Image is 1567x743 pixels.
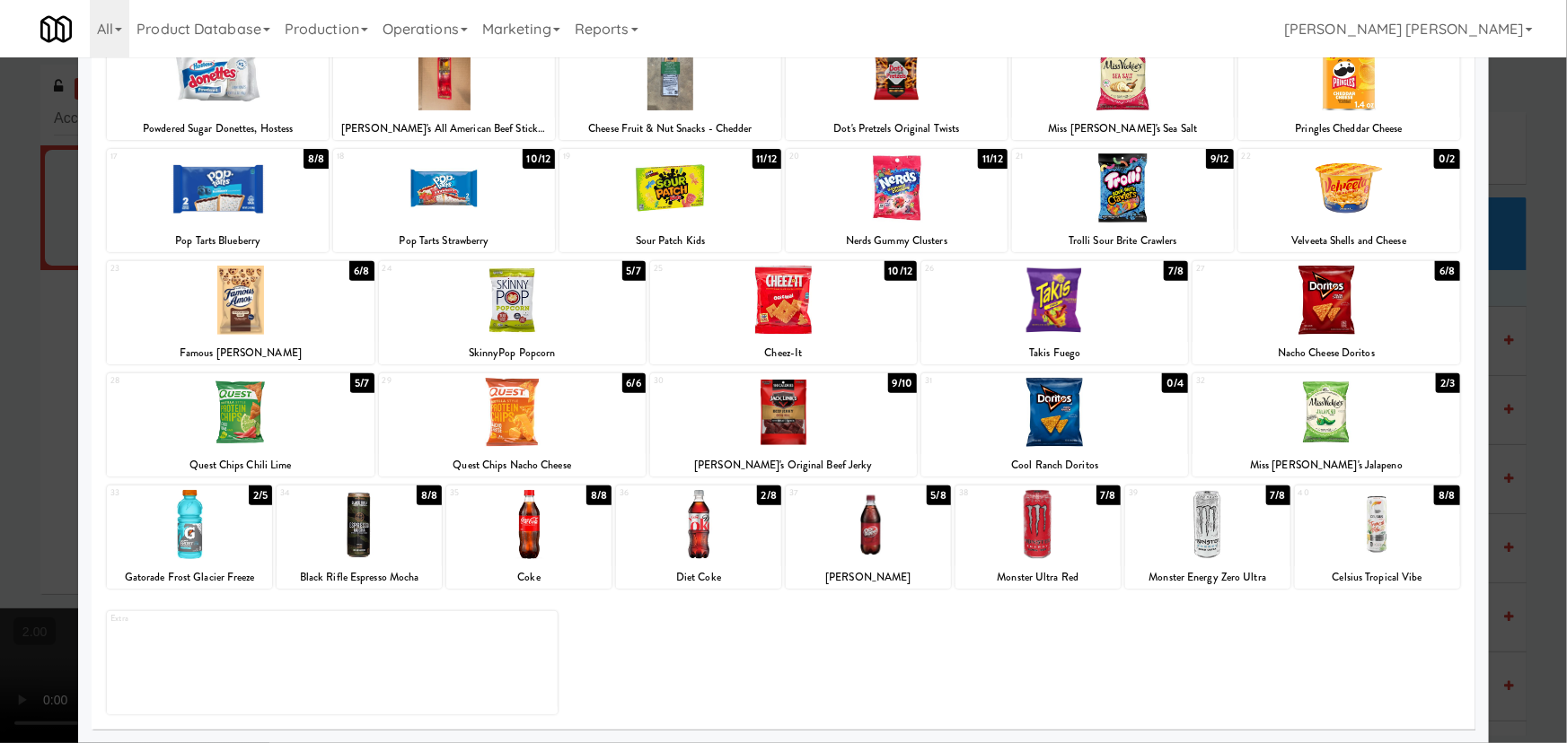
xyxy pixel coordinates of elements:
[1295,566,1460,589] div: Celsius Tropical Vibe
[921,454,1188,476] div: Cool Ranch Doritos
[1436,373,1459,393] div: 2/3
[1012,37,1234,140] div: 154/5Miss [PERSON_NAME]'s Sea Salt
[277,566,442,589] div: Black Rifle Espresso Mocha
[1016,149,1122,164] div: 21
[107,230,329,252] div: Pop Tarts Blueberry
[1242,149,1349,164] div: 22
[383,373,513,389] div: 29
[1096,485,1121,505] div: 7/8
[921,342,1188,364] div: Takis Fuego
[110,373,241,389] div: 28
[927,485,951,505] div: 5/8
[304,149,329,169] div: 8/8
[1129,485,1208,501] div: 39
[446,566,612,589] div: Coke
[379,454,646,476] div: Quest Chips Nacho Cheese
[562,230,779,252] div: Sour Patch Kids
[1193,261,1459,364] div: 276/8Nacho Cheese Doritos
[1238,37,1460,140] div: 160/2Pringles Cheddar Cheese
[921,373,1188,476] div: 310/4Cool Ranch Doritos
[107,454,374,476] div: Quest Chips Chili Lime
[622,261,646,281] div: 5/7
[107,118,329,140] div: Powdered Sugar Donettes, Hostess
[1238,230,1460,252] div: Velveeta Shells and Cheese
[654,373,784,389] div: 30
[249,485,272,505] div: 2/5
[1435,261,1459,281] div: 6/8
[559,118,781,140] div: Cheese Fruit & Nut Snacks - Chedder
[107,261,374,364] div: 236/8Famous [PERSON_NAME]
[1241,118,1457,140] div: Pringles Cheddar Cheese
[1266,485,1290,505] div: 7/8
[888,373,917,393] div: 9/10
[955,566,1121,589] div: Monster Ultra Red
[333,37,555,140] div: 1210/12[PERSON_NAME]'s All American Beef Stick, Beef and Cheese
[788,566,948,589] div: [PERSON_NAME]
[336,230,552,252] div: Pop Tarts Strawberry
[619,566,779,589] div: Diet Coke
[786,566,951,589] div: [PERSON_NAME]
[620,485,699,501] div: 36
[1193,373,1459,476] div: 322/3Miss [PERSON_NAME]'s Jalapeno
[107,566,272,589] div: Gatorade Frost Glacier Freeze
[586,485,612,505] div: 8/8
[789,485,868,501] div: 37
[1298,566,1457,589] div: Celsius Tropical Vibe
[1298,485,1378,501] div: 40
[277,485,442,589] div: 348/8Black Rifle Espresso Mocha
[446,485,612,589] div: 358/8Coke
[336,118,552,140] div: [PERSON_NAME]'s All American Beef Stick, Beef and Cheese
[924,342,1185,364] div: Takis Fuego
[110,261,241,276] div: 23
[1015,230,1231,252] div: Trolli Sour Brite Crawlers
[925,373,1055,389] div: 31
[1128,566,1288,589] div: Monster Energy Zero Ultra
[1238,149,1460,252] div: 220/2Velveeta Shells and Cheese
[958,566,1118,589] div: Monster Ultra Red
[382,342,643,364] div: SkinnyPop Popcorn
[786,118,1008,140] div: Dot's Pretzels Original Twists
[379,342,646,364] div: SkinnyPop Popcorn
[978,149,1008,169] div: 11/12
[1196,261,1326,276] div: 27
[1195,342,1457,364] div: Nacho Cheese Doritos
[559,37,781,140] div: 131/2Cheese Fruit & Nut Snacks - Chedder
[450,485,529,501] div: 35
[383,261,513,276] div: 24
[333,118,555,140] div: [PERSON_NAME]'s All American Beef Stick, Beef and Cheese
[1238,118,1460,140] div: Pringles Cheddar Cheese
[1164,261,1188,281] div: 7/8
[110,149,217,164] div: 17
[107,485,272,589] div: 332/5Gatorade Frost Glacier Freeze
[616,485,781,589] div: 362/8Diet Coke
[786,149,1008,252] div: 2011/12Nerds Gummy Clusters
[1434,485,1459,505] div: 8/8
[1241,230,1457,252] div: Velveeta Shells and Cheese
[523,149,556,169] div: 10/12
[562,118,779,140] div: Cheese Fruit & Nut Snacks - Chedder
[559,230,781,252] div: Sour Patch Kids
[110,342,371,364] div: Famous [PERSON_NAME]
[788,118,1005,140] div: Dot's Pretzels Original Twists
[1195,454,1457,476] div: Miss [PERSON_NAME]'s Jalapeno
[107,373,374,476] div: 285/7Quest Chips Chili Lime
[925,261,1055,276] div: 26
[337,149,444,164] div: 18
[559,149,781,252] div: 1911/12Sour Patch Kids
[788,230,1005,252] div: Nerds Gummy Clusters
[1193,454,1459,476] div: Miss [PERSON_NAME]'s Jalapeno
[786,485,951,589] div: 375/8[PERSON_NAME]
[333,230,555,252] div: Pop Tarts Strawberry
[955,485,1121,589] div: 387/8Monster Ultra Red
[753,149,782,169] div: 11/12
[349,261,374,281] div: 6/8
[1434,149,1459,169] div: 0/2
[379,373,646,476] div: 296/6Quest Chips Nacho Cheese
[1196,373,1326,389] div: 32
[650,454,917,476] div: [PERSON_NAME]'s Original Beef Jerky
[110,454,371,476] div: Quest Chips Chili Lime
[379,261,646,364] div: 245/7SkinnyPop Popcorn
[110,118,326,140] div: Powdered Sugar Donettes, Hostess
[110,230,326,252] div: Pop Tarts Blueberry
[110,485,189,501] div: 33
